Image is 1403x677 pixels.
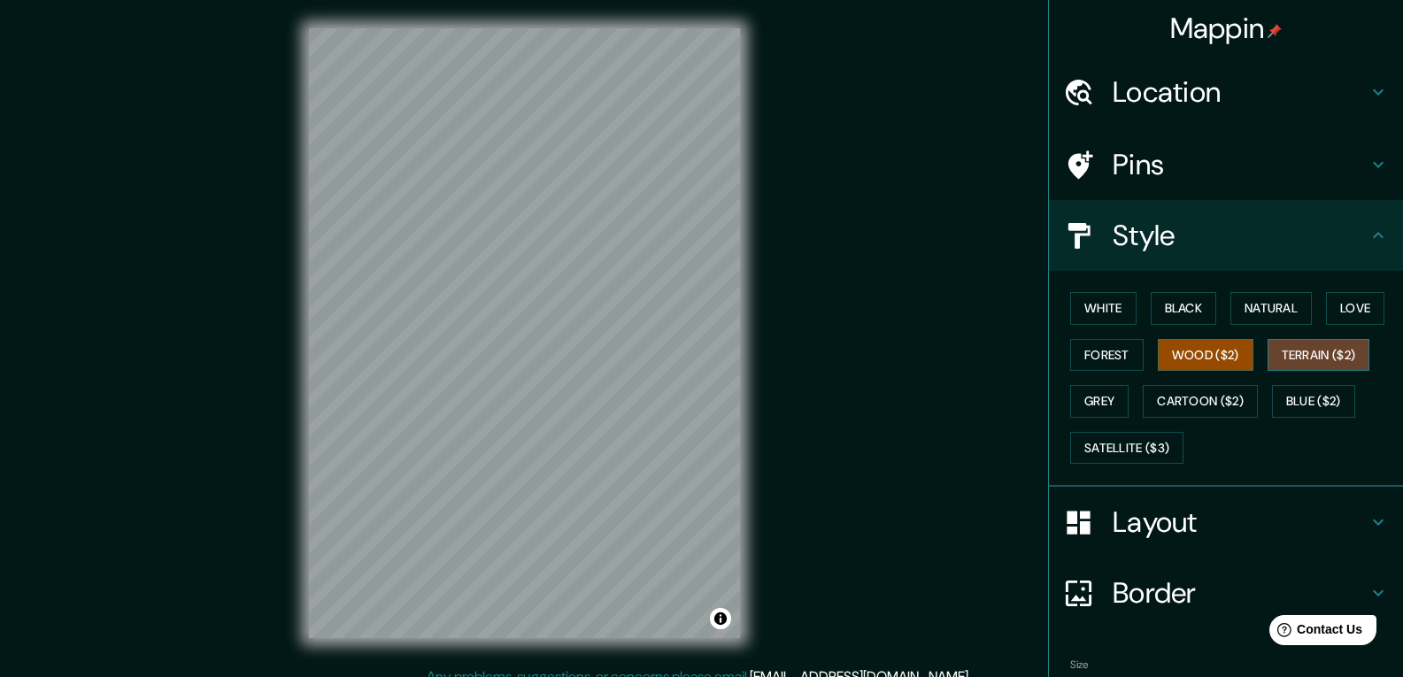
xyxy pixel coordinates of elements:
[1113,575,1368,611] h4: Border
[1049,57,1403,127] div: Location
[1326,292,1384,325] button: Love
[1070,658,1089,673] label: Size
[1170,11,1283,46] h4: Mappin
[710,608,731,629] button: Toggle attribution
[1049,200,1403,271] div: Style
[1113,218,1368,253] h4: Style
[1113,504,1368,540] h4: Layout
[1070,339,1144,372] button: Forest
[1113,147,1368,182] h4: Pins
[1268,24,1282,38] img: pin-icon.png
[1151,292,1217,325] button: Black
[1272,385,1355,418] button: Blue ($2)
[1245,608,1384,658] iframe: Help widget launcher
[1049,487,1403,558] div: Layout
[1070,292,1137,325] button: White
[1070,385,1129,418] button: Grey
[1049,129,1403,200] div: Pins
[1070,432,1183,465] button: Satellite ($3)
[1158,339,1253,372] button: Wood ($2)
[1049,558,1403,628] div: Border
[1143,385,1258,418] button: Cartoon ($2)
[1113,74,1368,110] h4: Location
[1230,292,1312,325] button: Natural
[309,28,740,638] canvas: Map
[1268,339,1370,372] button: Terrain ($2)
